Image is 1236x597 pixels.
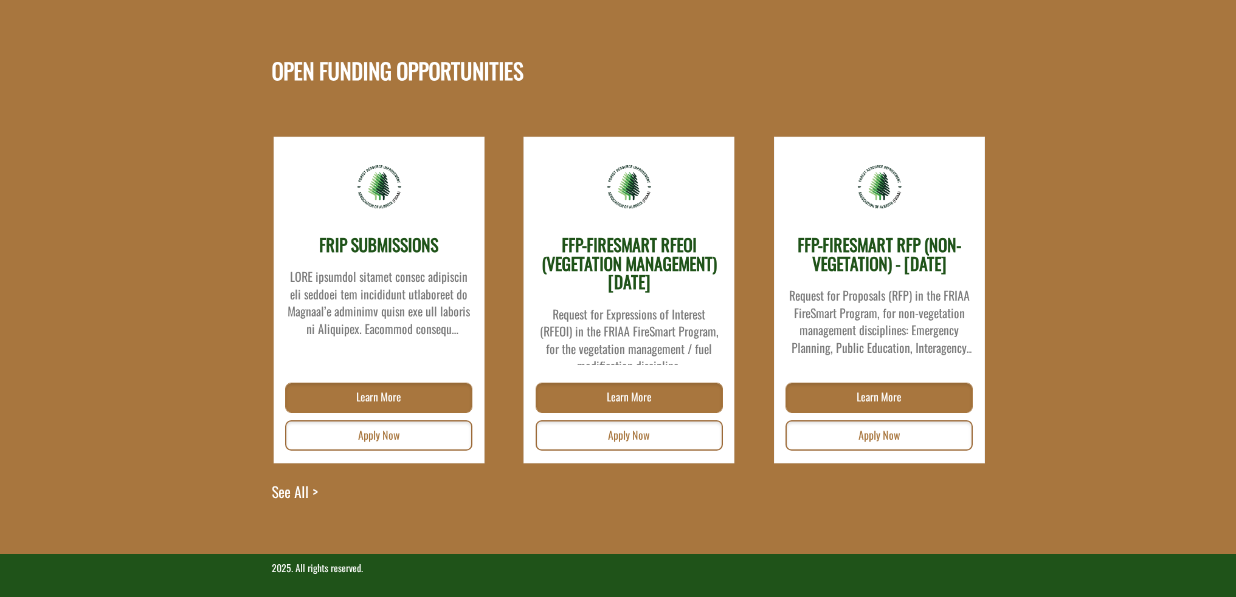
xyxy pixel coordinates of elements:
a: Learn More [285,383,472,413]
a: Apply Now [785,420,973,451]
div: Request for Proposals (RFP) in the FRIAA FireSmart Program, for non-vegetation management discipl... [787,279,972,356]
img: friaa-logo.png [606,164,652,210]
a: Learn More [785,383,973,413]
a: Apply Now [285,420,472,451]
span: . All rights reserved. [291,561,363,575]
h3: FFP-FIRESMART RFP (NON-VEGETATION) - [DATE] [787,236,972,273]
h3: FRIP SUBMISSIONS [319,236,438,254]
a: Learn More [536,383,723,413]
h3: FFP-FIRESMART RFEOI (VEGETATION MANAGEMENT) [DATE] [536,236,722,292]
img: friaa-logo.png [857,164,902,210]
a: See All > [272,481,318,553]
div: LORE ipsumdol sitamet consec adipiscin eli seddoei tem incididunt utlaboreet do Magnaal’e adminim... [286,261,472,337]
a: Apply Now [536,420,723,451]
img: friaa-logo.png [356,164,402,210]
div: Request for Expressions of Interest (RFEOI) in the FRIAA FireSmart Program, for the vegetation ma... [536,298,722,366]
p: 2025 [272,561,965,575]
